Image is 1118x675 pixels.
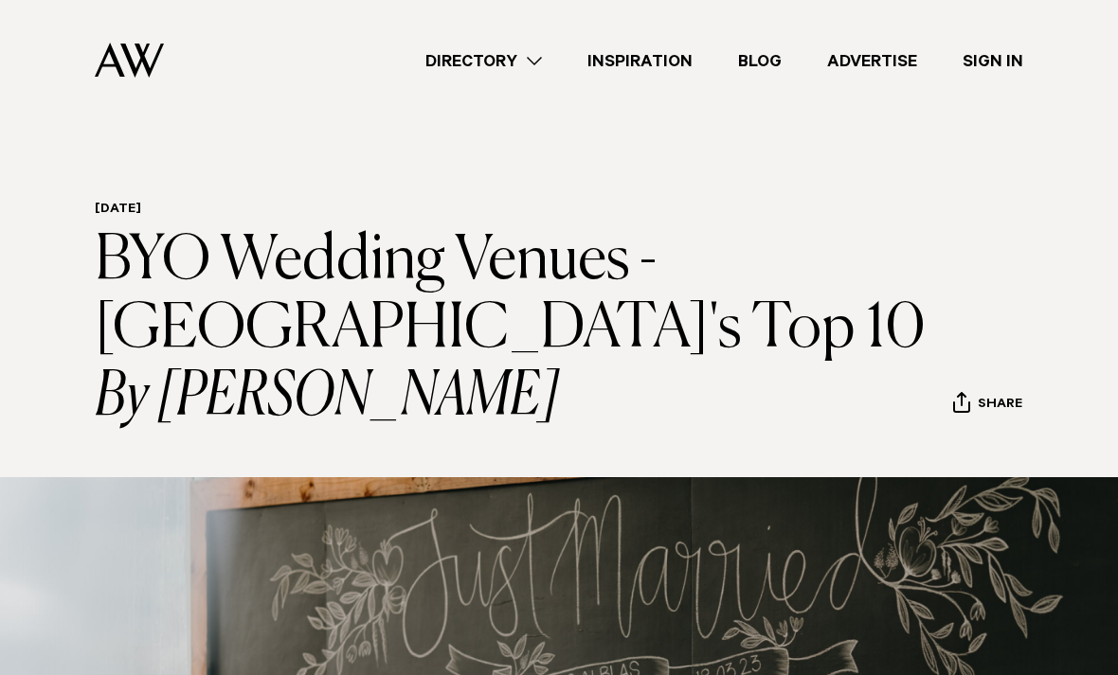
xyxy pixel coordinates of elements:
[403,48,565,74] a: Directory
[95,364,952,432] i: By [PERSON_NAME]
[95,43,164,78] img: Auckland Weddings Logo
[978,397,1022,415] span: Share
[565,48,715,74] a: Inspiration
[95,202,952,220] h6: [DATE]
[715,48,804,74] a: Blog
[952,391,1023,419] button: Share
[804,48,940,74] a: Advertise
[940,48,1046,74] a: Sign In
[95,227,952,432] h1: BYO Wedding Venues - [GEOGRAPHIC_DATA]'s Top 10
